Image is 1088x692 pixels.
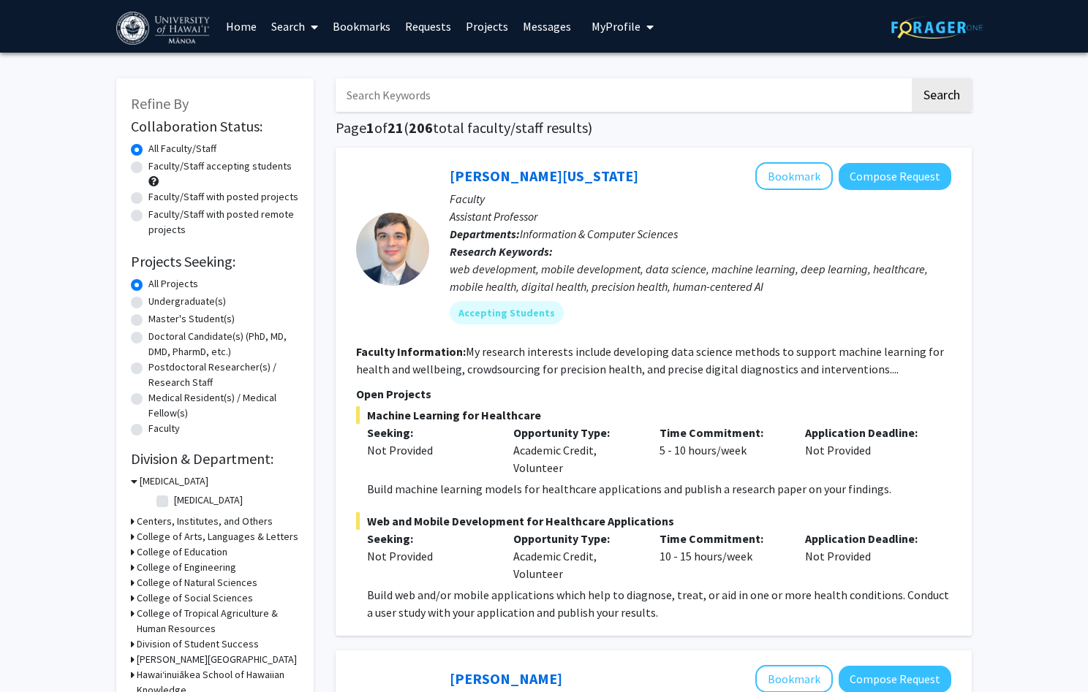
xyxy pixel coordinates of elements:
[137,575,257,590] h3: College of Natural Sciences
[794,530,940,582] div: Not Provided
[137,606,299,636] h3: College of Tropical Agriculture & Human Resources
[891,16,983,39] img: ForagerOne Logo
[513,530,638,547] p: Opportunity Type:
[148,329,299,360] label: Doctoral Candidate(s) (PhD, MD, DMD, PharmD, etc.)
[148,276,198,292] label: All Projects
[148,207,299,237] label: Faculty/Staff with posted remote projects
[450,190,951,208] p: Faculty
[513,424,638,441] p: Opportunity Type:
[458,1,515,52] a: Projects
[356,385,951,403] p: Open Projects
[137,636,259,652] h3: Division of Student Success
[660,424,784,441] p: Time Commitment:
[325,1,398,52] a: Bookmarks
[336,119,972,137] h1: Page of ( total faculty/staff results)
[367,424,491,441] p: Seeking:
[148,311,235,327] label: Master's Student(s)
[409,118,433,137] span: 206
[520,227,678,241] span: Information & Computer Sciences
[367,547,491,565] div: Not Provided
[148,159,292,174] label: Faculty/Staff accepting students
[592,19,641,34] span: My Profile
[148,360,299,390] label: Postdoctoral Researcher(s) / Research Staff
[450,227,520,241] b: Departments:
[148,141,216,156] label: All Faculty/Staff
[137,514,273,529] h3: Centers, Institutes, and Others
[398,1,458,52] a: Requests
[131,94,189,113] span: Refine By
[131,450,299,468] h2: Division & Department:
[450,301,564,324] mat-chip: Accepting Students
[137,560,236,575] h3: College of Engineering
[137,652,297,667] h3: [PERSON_NAME][GEOGRAPHIC_DATA]
[388,118,404,137] span: 21
[794,424,940,476] div: Not Provided
[805,530,929,547] p: Application Deadline:
[219,1,264,52] a: Home
[131,253,299,270] h2: Projects Seeking:
[131,118,299,135] h2: Collaboration Status:
[450,669,562,688] a: [PERSON_NAME]
[839,163,951,190] button: Compose Request to Peter Washington
[649,530,795,582] div: 10 - 15 hours/week
[450,208,951,225] p: Assistant Professor
[450,244,553,259] b: Research Keywords:
[660,530,784,547] p: Time Commitment:
[367,480,951,498] p: Build machine learning models for healthcare applications and publish a research paper on your fi...
[356,344,466,359] b: Faculty Information:
[502,530,649,582] div: Academic Credit, Volunteer
[450,167,638,185] a: [PERSON_NAME][US_STATE]
[356,406,951,424] span: Machine Learning for Healthcare
[148,421,180,436] label: Faculty
[755,162,833,190] button: Add Peter Washington to Bookmarks
[336,78,910,112] input: Search Keywords
[264,1,325,52] a: Search
[356,512,951,530] span: Web and Mobile Development for Healthcare Applications
[174,493,243,508] label: [MEDICAL_DATA]
[137,590,253,606] h3: College of Social Sciences
[356,344,944,376] fg-read-more: My research interests include developing data science methods to support machine learning for hea...
[148,390,299,421] label: Medical Resident(s) / Medical Fellow(s)
[367,441,491,459] div: Not Provided
[367,586,951,621] p: Build web and/or mobile applications which help to diagnose, treat, or aid in one or more health ...
[366,118,374,137] span: 1
[450,260,951,295] div: web development, mobile development, data science, machine learning, deep learning, healthcare, m...
[649,424,795,476] div: 5 - 10 hours/week
[805,424,929,441] p: Application Deadline:
[148,189,298,205] label: Faculty/Staff with posted projects
[148,294,226,309] label: Undergraduate(s)
[11,626,62,681] iframe: Chat
[116,12,213,45] img: University of Hawaiʻi at Mānoa Logo
[502,424,649,476] div: Academic Credit, Volunteer
[912,78,972,112] button: Search
[140,474,208,489] h3: [MEDICAL_DATA]
[137,544,227,560] h3: College of Education
[515,1,578,52] a: Messages
[367,530,491,547] p: Seeking:
[137,529,298,544] h3: College of Arts, Languages & Letters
